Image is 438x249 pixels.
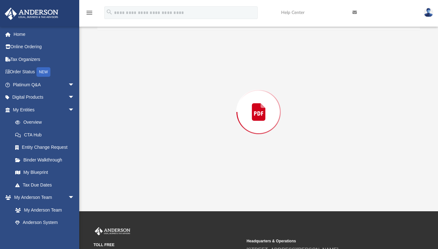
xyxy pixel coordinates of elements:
span: arrow_drop_down [68,103,81,116]
a: Anderson System [9,216,81,229]
small: Headquarters & Operations [247,238,395,244]
a: CTA Hub [9,128,84,141]
a: Tax Organizers [4,53,84,66]
a: Digital Productsarrow_drop_down [4,91,84,104]
a: Entity Change Request [9,141,84,154]
a: Binder Walkthrough [9,154,84,166]
div: NEW [36,67,50,77]
a: My Anderson Team [9,204,78,216]
img: Anderson Advisors Platinum Portal [93,227,132,235]
a: Platinum Q&Aarrow_drop_down [4,78,84,91]
span: arrow_drop_down [68,91,81,104]
a: menu [86,12,93,16]
span: arrow_drop_down [68,191,81,204]
a: Tax Due Dates [9,179,84,191]
a: Online Ordering [4,41,84,53]
a: Overview [9,116,84,129]
small: TOLL FREE [93,242,242,248]
span: arrow_drop_down [68,78,81,91]
a: Order StatusNEW [4,66,84,79]
a: My Anderson Teamarrow_drop_down [4,191,81,204]
img: User Pic [424,8,433,17]
i: menu [86,9,93,16]
i: search [106,9,113,16]
img: Anderson Advisors Platinum Portal [3,8,60,20]
a: Home [4,28,84,41]
a: My Entitiesarrow_drop_down [4,103,84,116]
div: Preview [97,13,420,194]
a: My Blueprint [9,166,81,179]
